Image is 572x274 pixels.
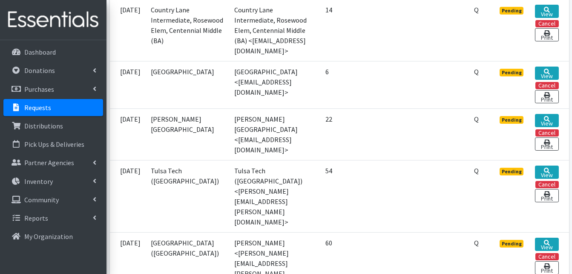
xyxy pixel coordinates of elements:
a: Distributions [3,117,103,134]
td: [PERSON_NAME][GEOGRAPHIC_DATA] [146,108,230,160]
a: View [535,114,558,127]
td: [DATE] [110,61,146,108]
p: Inventory [24,177,53,186]
abbr: Quantity [474,115,479,123]
a: View [535,238,558,251]
a: View [535,166,558,179]
td: [GEOGRAPHIC_DATA] <[EMAIL_ADDRESS][DOMAIN_NAME]> [229,61,320,108]
p: Distributions [24,122,63,130]
td: 6 [320,61,361,108]
span: Pending [500,116,524,124]
td: 22 [320,108,361,160]
button: Cancel [535,181,559,188]
p: Requests [24,103,51,112]
p: Pick Ups & Deliveries [24,140,84,149]
span: Pending [500,240,524,248]
button: Cancel [535,82,559,89]
p: Community [24,195,59,204]
a: Print [535,137,558,151]
button: Cancel [535,129,559,137]
abbr: Quantity [474,67,479,76]
a: Reports [3,210,103,227]
p: Purchases [24,85,54,93]
td: Tulsa Tech ([GEOGRAPHIC_DATA]) [146,160,230,232]
a: Partner Agencies [3,154,103,171]
img: HumanEssentials [3,6,103,34]
a: View [535,67,558,80]
a: Inventory [3,173,103,190]
button: Cancel [535,253,559,260]
span: Pending [500,7,524,15]
a: Purchases [3,81,103,98]
p: My Organization [24,232,73,241]
td: [GEOGRAPHIC_DATA] [146,61,230,108]
a: Community [3,191,103,208]
a: Dashboard [3,44,103,61]
td: Tulsa Tech ([GEOGRAPHIC_DATA]) <[PERSON_NAME][EMAIL_ADDRESS][PERSON_NAME][DOMAIN_NAME]> [229,160,320,232]
abbr: Quantity [474,6,479,14]
a: Print [535,90,558,103]
td: 54 [320,160,361,232]
button: Cancel [535,20,559,27]
td: [PERSON_NAME][GEOGRAPHIC_DATA] <[EMAIL_ADDRESS][DOMAIN_NAME]> [229,108,320,160]
a: Pick Ups & Deliveries [3,136,103,153]
p: Dashboard [24,48,56,56]
a: Print [535,189,558,202]
span: Pending [500,168,524,175]
span: Pending [500,69,524,76]
td: [DATE] [110,160,146,232]
p: Partner Agencies [24,158,74,167]
a: Requests [3,99,103,116]
a: Print [535,28,558,41]
p: Donations [24,66,55,75]
abbr: Quantity [474,166,479,175]
abbr: Quantity [474,239,479,247]
a: Donations [3,62,103,79]
td: [DATE] [110,108,146,160]
a: View [535,5,558,18]
a: My Organization [3,228,103,245]
p: Reports [24,214,48,222]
